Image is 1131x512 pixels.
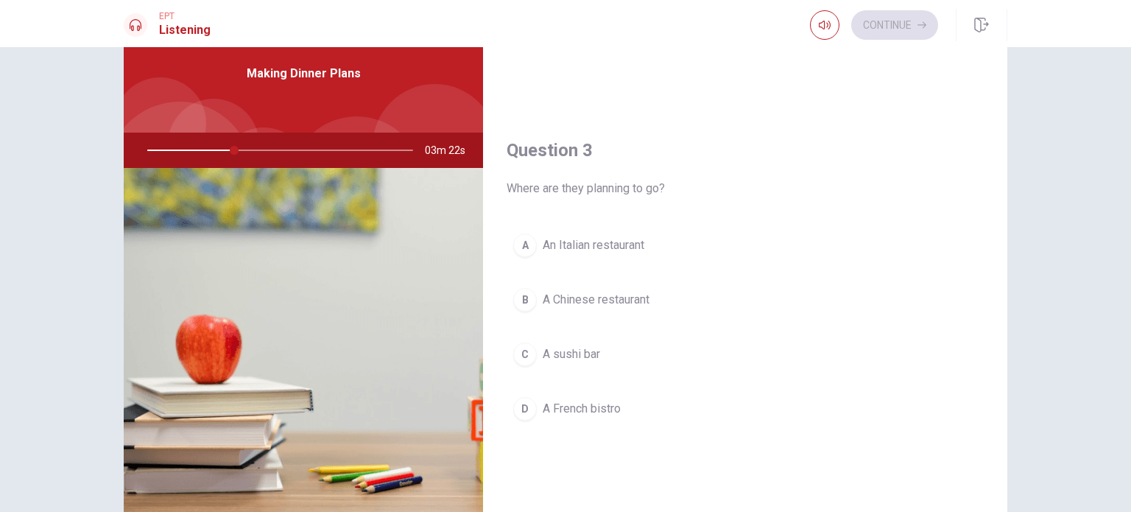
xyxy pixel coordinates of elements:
span: Making Dinner Plans [247,65,361,83]
h4: Question 3 [507,138,984,162]
div: D [513,397,537,421]
div: C [513,343,537,366]
button: BA Chinese restaurant [507,281,984,318]
span: A sushi bar [543,346,600,363]
button: AAn Italian restaurant [507,227,984,264]
div: B [513,288,537,312]
div: A [513,234,537,257]
span: EPT [159,11,211,21]
span: A Chinese restaurant [543,291,649,309]
h1: Listening [159,21,211,39]
span: 03m 22s [425,133,477,168]
span: An Italian restaurant [543,236,644,254]
span: Where are they planning to go? [507,180,984,197]
button: CA sushi bar [507,336,984,373]
button: DA French bistro [507,390,984,427]
span: A French bistro [543,400,621,418]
